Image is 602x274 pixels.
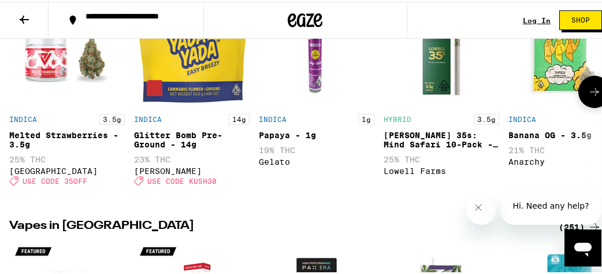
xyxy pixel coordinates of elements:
[571,15,590,22] span: Shop
[564,228,601,265] iframe: Button to launch messaging window
[9,165,125,174] div: [GEOGRAPHIC_DATA]
[134,153,250,162] p: 23% THC
[23,175,87,183] span: USE CODE 35OFF
[384,114,411,121] p: HYBRID
[9,114,37,121] p: INDICA
[358,112,374,123] p: 1g
[384,153,499,162] p: 25% THC
[134,129,250,147] div: Glitter Bomb Pre-Ground - 14g
[259,129,374,138] div: Papaya - 1g
[384,129,499,147] div: [PERSON_NAME] 35s: Mind Safari 10-Pack - 3.5g
[9,153,125,162] p: 25% THC
[99,112,125,123] p: 3.5g
[9,129,125,147] div: Melted Strawberries - 3.5g
[9,219,545,232] h2: Vapes in [GEOGRAPHIC_DATA]
[500,191,601,223] iframe: Message from company
[259,155,374,165] div: Gelato
[559,9,602,28] button: Shop
[474,112,499,123] p: 3.5g
[259,144,374,153] p: 19% THC
[508,114,536,121] p: INDICA
[467,194,496,223] iframe: Close message
[147,175,217,183] span: USE CODE KUSH30
[259,114,287,121] p: INDICA
[384,165,499,174] div: Lowell Farms
[134,114,162,121] p: INDICA
[523,15,551,23] a: Log In
[559,219,601,232] a: (251)
[134,165,250,174] div: [PERSON_NAME]
[229,112,250,123] p: 14g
